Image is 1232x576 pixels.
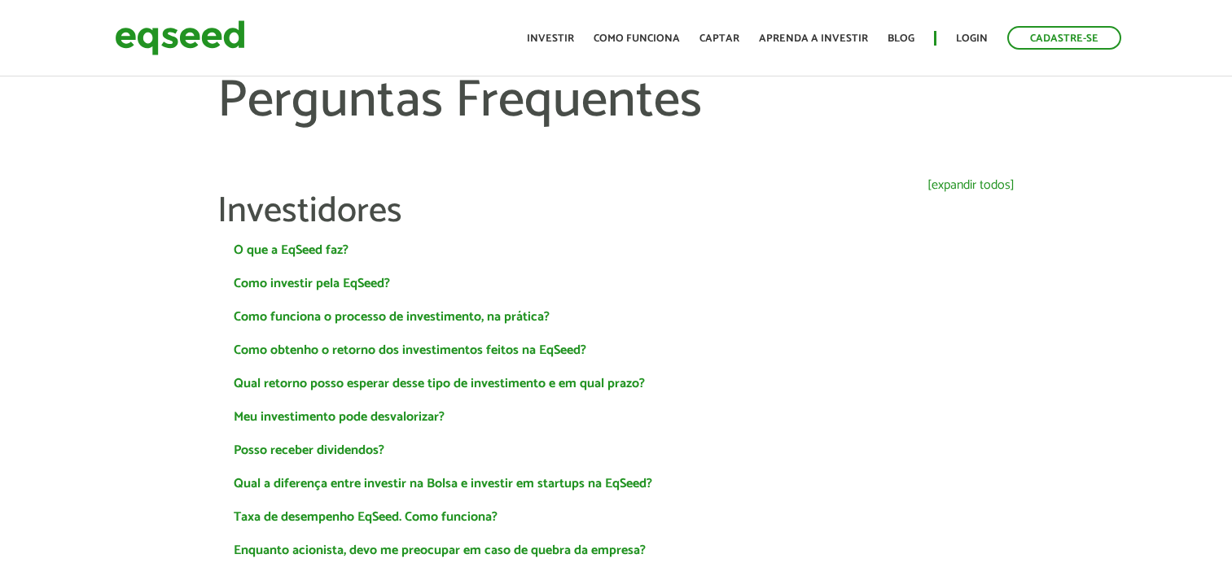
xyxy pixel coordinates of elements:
a: Blog [888,33,914,44]
a: Qual retorno posso esperar desse tipo de investimento e em qual prazo? [234,377,645,391]
a: Como funciona o processo de investimento, na prática? [234,311,550,324]
a: Enquanto acionista, devo me preocupar em caso de quebra da empresa? [234,544,646,557]
a: Como investir pela EqSeed? [234,277,390,290]
a: Meu investimento pode desvalorizar? [234,411,445,424]
a: Como funciona [594,33,680,44]
h1: Perguntas Frequentes [217,73,1015,179]
a: Posso receber dividendos? [234,444,384,457]
a: Qual a diferença entre investir na Bolsa e investir em startups na EqSeed? [234,478,652,491]
a: [expandir todos] [927,179,1015,192]
a: Como obtenho o retorno dos investimentos feitos na EqSeed? [234,344,586,357]
h3: Investidores [217,192,1015,231]
img: EqSeed [115,16,245,59]
a: Captar [699,33,739,44]
a: Login [956,33,988,44]
a: Cadastre-se [1007,26,1121,50]
a: Aprenda a investir [759,33,868,44]
a: Investir [527,33,574,44]
a: Taxa de desempenho EqSeed. Como funciona? [234,511,498,524]
a: O que a EqSeed faz? [234,244,349,257]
